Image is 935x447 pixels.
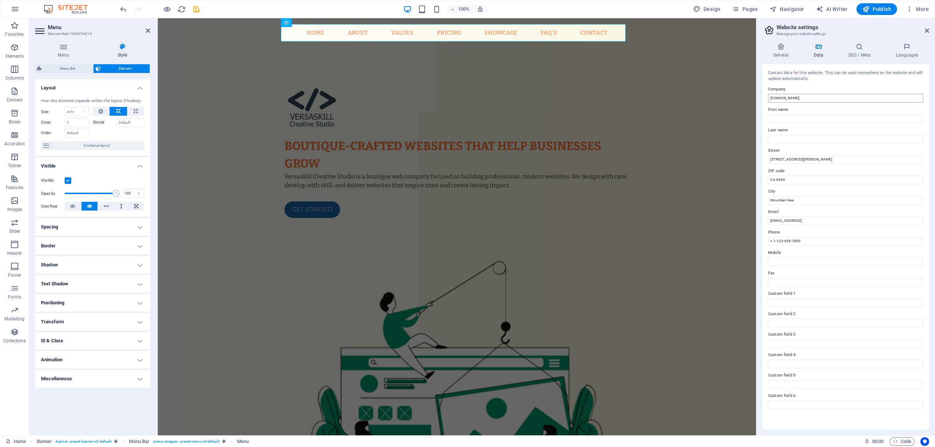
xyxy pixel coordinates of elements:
[41,118,65,127] label: Grow
[35,79,150,92] h4: Layout
[768,126,923,135] label: Last name
[6,437,26,446] a: Click to cancel selection. Double-click to open Pages
[877,439,878,444] span: :
[5,75,24,81] p: Columns
[7,97,23,103] p: Content
[837,43,885,58] h4: SEO / Meta
[776,31,915,37] h3: Manage your website settings
[776,24,929,31] h2: Website settings
[4,141,25,147] p: Accordion
[44,64,91,73] span: Menu Bar
[35,332,150,350] h4: ID & Class
[35,351,150,369] h4: Animation
[35,294,150,312] h4: Positioning
[41,98,144,104] div: How this element expands within the layout (Flexbox).
[732,5,757,13] span: Pages
[119,5,127,14] button: undo
[117,118,145,127] input: Default
[35,275,150,293] h4: Text Shadow
[690,3,724,15] div: Design (Ctrl+Alt+Y)
[768,289,923,298] label: Custom field 1
[7,207,22,212] p: Images
[41,110,65,114] label: Size
[119,5,127,14] i: Undo: Enable overflow for this element. (Ctrl+Z)
[893,437,911,446] span: Code
[134,189,144,198] div: %
[103,64,148,73] span: Element
[813,3,851,15] button: AI Writer
[872,437,884,446] span: 00 00
[770,5,804,13] span: Navigator
[93,64,150,73] button: Element
[152,437,219,446] span: . menu-wrapper .preset-menu-v2-default
[768,330,923,339] label: Custom field 3
[35,256,150,274] h4: Shadow
[9,119,21,125] p: Boxes
[903,3,932,15] button: More
[192,5,201,14] button: save
[768,310,923,319] label: Custom field 2
[41,202,65,211] label: Overflow
[768,351,923,359] label: Custom field 4
[762,43,802,58] h4: General
[768,70,923,82] div: Contact data for this website. This can be used everywhere on the website and will update automat...
[4,316,24,322] p: Marketing
[447,5,473,14] button: 100%
[3,338,26,344] p: Collections
[114,439,118,443] i: This element is a customizable preset
[768,187,923,196] label: City
[35,43,95,58] h4: Menu
[65,129,89,138] input: Default
[5,31,24,37] p: Favorites
[48,24,150,31] h2: Menu
[41,129,65,138] label: Order
[690,3,724,15] button: Design
[768,208,923,216] label: Email
[237,437,249,446] span: Click to select. Double-click to edit
[35,157,150,170] h4: Visible
[767,3,807,15] button: Navigator
[768,228,923,237] label: Phone
[729,3,760,15] button: Pages
[862,5,891,13] span: Publish
[458,5,470,14] h6: 100%
[768,248,923,257] label: Mobile
[768,392,923,400] label: Custom field 6
[51,141,142,150] span: Container layout
[768,371,923,380] label: Custom field 5
[920,437,929,446] button: Usercentrics
[41,176,65,185] label: Visible
[816,5,848,13] span: AI Writer
[177,5,186,14] button: reload
[477,6,484,12] i: On resize automatically adjust zoom level to fit chosen device.
[95,43,150,58] h4: Style
[93,118,117,127] label: Shrink
[7,250,22,256] p: Header
[192,5,201,14] i: Save (Ctrl+S)
[768,146,923,155] label: Street
[768,105,923,114] label: First name
[35,370,150,388] h4: Miscellaneous
[65,118,89,127] input: Default
[856,3,897,15] button: Publish
[802,43,837,58] h4: Data
[41,141,144,150] button: Container layout
[35,313,150,331] h4: Transform
[42,5,97,14] img: Editor Logo
[35,218,150,236] h4: Spacing
[222,439,226,443] i: This element is a customizable preset
[129,437,149,446] span: Click to select. Double-click to edit
[768,269,923,278] label: Fax
[693,5,721,13] span: Design
[41,192,65,196] label: Opacity
[865,437,884,446] h6: Session time
[5,53,24,59] p: Elements
[885,43,929,58] h4: Languages
[35,237,150,255] h4: Border
[48,31,136,37] h3: Element #ed-1006754219
[55,437,111,446] span: . banner .preset-banner-v3-default
[163,5,171,14] button: Click here to leave preview mode and continue editing
[8,272,21,278] p: Footer
[8,163,21,169] p: Tables
[9,228,20,234] p: Slider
